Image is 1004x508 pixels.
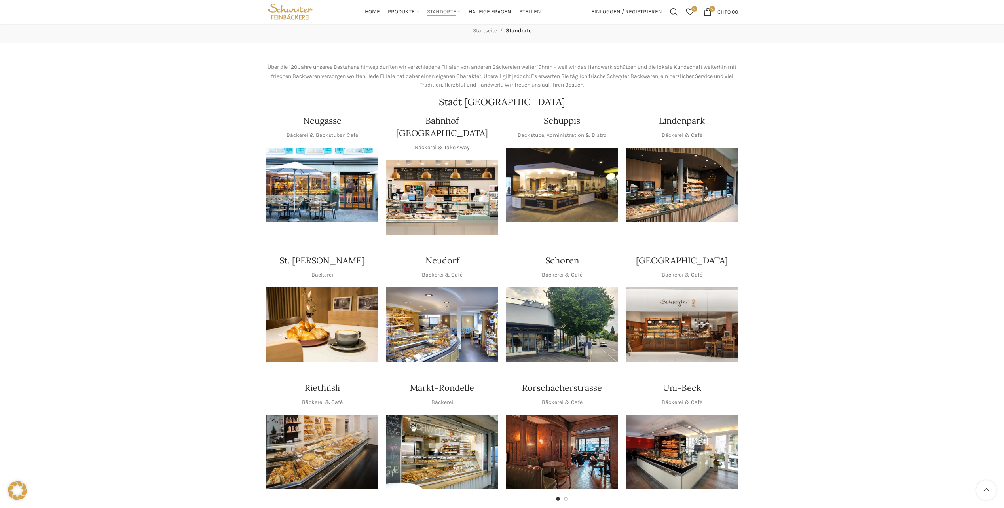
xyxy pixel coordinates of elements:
div: 1 / 1 [386,160,498,235]
h4: Neudorf [425,254,459,267]
a: Standorte [427,4,461,20]
h4: Uni-Beck [663,382,701,394]
div: 1 / 1 [386,415,498,489]
div: 1 / 1 [506,287,618,362]
img: Bahnhof St. Gallen [386,160,498,235]
h4: Markt-Rondelle [410,382,474,394]
li: Go to slide 2 [564,497,568,501]
a: Stellen [519,4,541,20]
div: 1 / 1 [266,415,378,489]
img: rechts_09-1 [626,415,738,489]
img: Rorschacherstrasse [506,415,618,489]
div: 1 / 1 [626,148,738,223]
h4: St. [PERSON_NAME] [279,254,365,267]
h4: Schoren [545,254,579,267]
img: 017-e1571925257345 [626,148,738,223]
div: 1 / 1 [266,287,378,362]
span: CHF [717,8,727,15]
span: Produkte [388,8,415,16]
p: Bäckerei & Backstuben Café [287,131,358,140]
p: Bäckerei & Café [302,398,343,407]
h4: Riethüsli [305,382,340,394]
h4: [GEOGRAPHIC_DATA] [636,254,728,267]
bdi: 0.00 [717,8,738,15]
h4: Schuppis [544,115,580,127]
div: Meine Wunschliste [682,4,698,20]
a: Scroll to top button [976,480,996,500]
span: 0 [709,6,715,12]
p: Bäckerei & Café [542,398,583,407]
img: Rondelle_1 [386,415,498,489]
div: 1 / 2 [506,415,618,489]
p: Über die 120 Jahre unseres Bestehens hinweg durften wir verschiedene Filialen von anderen Bäckere... [266,63,738,89]
span: Standorte [427,8,456,16]
img: Schwyter-1800x900 [626,287,738,362]
p: Bäckerei [431,398,453,407]
span: 0 [691,6,697,12]
p: Bäckerei & Café [422,271,463,279]
div: 1 / 1 [626,287,738,362]
img: Riethüsli-2 [266,415,378,489]
h4: Bahnhof [GEOGRAPHIC_DATA] [386,115,498,139]
img: 0842cc03-b884-43c1-a0c9-0889ef9087d6 copy [506,287,618,362]
div: 1 / 1 [266,148,378,223]
div: Main navigation [319,4,587,20]
span: Einloggen / Registrieren [591,9,662,15]
a: Startseite [473,27,497,34]
p: Bäckerei & Café [662,398,702,407]
p: Bäckerei [311,271,333,279]
span: Häufige Fragen [469,8,511,16]
img: schwyter-23 [266,287,378,362]
span: Stellen [519,8,541,16]
a: Produkte [388,4,419,20]
h4: Neugasse [303,115,342,127]
li: Go to slide 1 [556,497,560,501]
h2: Stadt [GEOGRAPHIC_DATA] [266,97,738,107]
p: Bäckerei & Café [542,271,583,279]
img: Neudorf_1 [386,287,498,362]
h4: Lindenpark [659,115,705,127]
p: Bäckerei & Café [662,131,702,140]
p: Bäckerei & Take Away [415,143,470,152]
p: Backstube, Administration & Bistro [518,131,607,140]
span: Standorte [506,27,531,34]
a: 0 CHF0.00 [700,4,742,20]
p: Bäckerei & Café [662,271,702,279]
h4: Rorschacherstrasse [522,382,602,394]
div: 1 / 1 [386,287,498,362]
a: Home [365,4,380,20]
span: Home [365,8,380,16]
a: Site logo [266,8,315,15]
img: Neugasse [266,148,378,223]
a: Häufige Fragen [469,4,511,20]
img: 150130-Schwyter-013 [506,148,618,223]
div: 1 / 1 [506,148,618,223]
a: Einloggen / Registrieren [587,4,666,20]
div: 1 / 1 [626,415,738,489]
a: 0 [682,4,698,20]
a: Suchen [666,4,682,20]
